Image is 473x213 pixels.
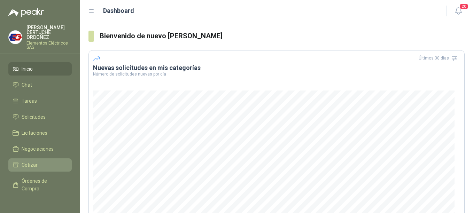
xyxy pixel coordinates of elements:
span: Órdenes de Compra [22,177,65,192]
a: Licitaciones [8,126,72,140]
p: Elementos Eléctricos SAS [26,41,72,49]
span: 20 [459,3,469,10]
span: Solicitudes [22,113,46,121]
a: Tareas [8,94,72,108]
img: Logo peakr [8,8,44,17]
span: Cotizar [22,161,38,169]
img: Company Logo [9,31,22,44]
a: Cotizar [8,158,72,172]
span: Chat [22,81,32,89]
p: [PERSON_NAME] CERTUCHE ORDOÑEZ [26,25,72,40]
button: 20 [452,5,465,17]
a: Solicitudes [8,110,72,124]
span: Licitaciones [22,129,47,137]
div: Últimos 30 días [419,53,460,64]
span: Tareas [22,97,37,105]
span: Inicio [22,65,33,73]
a: Negociaciones [8,142,72,156]
a: Inicio [8,62,72,76]
h1: Dashboard [103,6,134,16]
span: Negociaciones [22,145,54,153]
a: Chat [8,78,72,92]
a: Órdenes de Compra [8,174,72,195]
p: Número de solicitudes nuevas por día [93,72,460,76]
h3: Nuevas solicitudes en mis categorías [93,64,460,72]
h3: Bienvenido de nuevo [PERSON_NAME] [100,31,465,41]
